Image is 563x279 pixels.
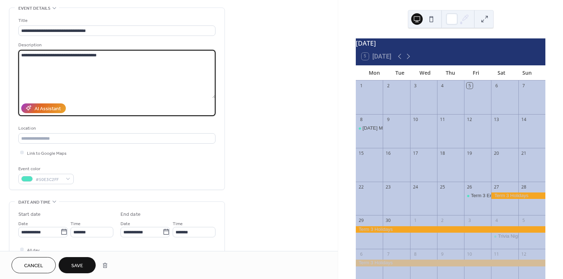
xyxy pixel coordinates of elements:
div: 10 [412,116,418,122]
span: Time [173,220,183,227]
div: 30 [385,218,391,224]
span: Save [71,262,83,270]
div: Term 3 Holidays [356,260,545,266]
div: Wed [412,65,438,80]
div: 3 [467,218,473,224]
div: 8 [358,116,364,122]
div: 3 [412,83,418,89]
div: Term 3 Holidays [491,192,545,199]
div: 28 [521,184,527,190]
div: Description [18,41,214,49]
div: 18 [439,150,445,156]
div: 16 [385,150,391,156]
div: Start date [18,211,41,218]
div: 1 [412,218,418,224]
span: #50E3C2FF [36,176,62,183]
div: 1 [358,83,364,89]
div: 12 [467,116,473,122]
div: 27 [494,184,500,190]
div: 24 [412,184,418,190]
div: Event color [18,165,72,173]
div: 20 [494,150,500,156]
div: 5 [467,83,473,89]
div: Trivia Night [498,233,522,240]
div: 10 [467,251,473,257]
div: 6 [494,83,500,89]
div: Term 3 Holidays [356,226,545,233]
div: Mon [362,65,387,80]
div: 8 [412,251,418,257]
div: 11 [494,251,500,257]
span: Link to Google Maps [27,149,67,157]
div: 7 [385,251,391,257]
div: [DATE] Morning Tea [363,125,405,131]
div: End date [121,211,141,218]
div: 26 [467,184,473,190]
div: AI Assistant [35,105,61,112]
div: 2 [385,83,391,89]
div: Sat [489,65,514,80]
div: 4 [494,218,500,224]
span: Date [121,220,130,227]
div: 13 [494,116,500,122]
div: 29 [358,218,364,224]
div: 4 [439,83,445,89]
span: All day [27,246,40,254]
button: Save [59,257,96,273]
div: 19 [467,150,473,156]
div: Term 3 Ends [471,192,498,199]
button: Cancel [12,257,56,273]
div: Sun [514,65,540,80]
div: 2 [439,218,445,224]
div: Location [18,125,214,132]
div: 7 [521,83,527,89]
div: 15 [358,150,364,156]
div: 22 [358,184,364,190]
div: 5 [521,218,527,224]
span: Cancel [24,262,43,270]
div: 25 [439,184,445,190]
div: Title [18,17,214,24]
div: 9 [385,116,391,122]
div: 6 [358,251,364,257]
div: Thu [438,65,463,80]
button: AI Assistant [21,103,66,113]
div: 9 [439,251,445,257]
span: Date [18,220,28,227]
div: 17 [412,150,418,156]
span: Time [71,220,81,227]
div: Fri [463,65,489,80]
span: Event details [18,5,50,12]
div: 12 [521,251,527,257]
div: Tue [387,65,413,80]
div: Father's Day Morning Tea [356,125,383,131]
div: 14 [521,116,527,122]
span: Date and time [18,199,50,206]
div: 11 [439,116,445,122]
div: [DATE] [356,38,545,48]
div: 21 [521,150,527,156]
div: Term 3 Ends [464,192,491,199]
div: 23 [385,184,391,190]
div: Trivia Night [491,233,518,240]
